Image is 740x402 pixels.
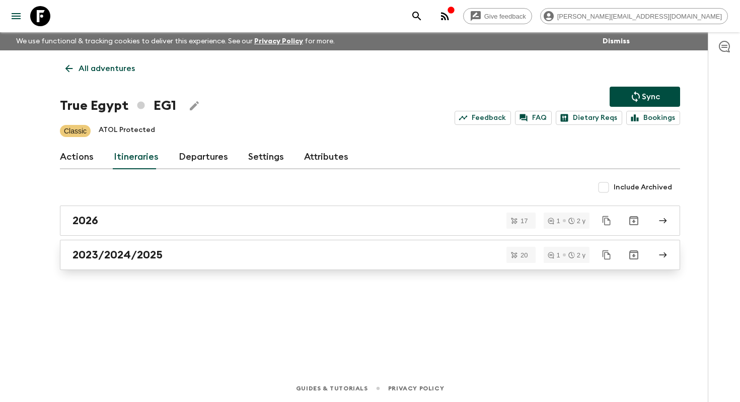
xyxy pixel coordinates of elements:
button: Duplicate [598,212,616,230]
div: [PERSON_NAME][EMAIL_ADDRESS][DOMAIN_NAME] [540,8,728,24]
a: Settings [248,145,284,169]
p: We use functional & tracking cookies to deliver this experience. See our for more. [12,32,339,50]
div: 1 [548,218,560,224]
a: All adventures [60,58,140,79]
a: Guides & Tutorials [296,383,368,394]
button: Archive [624,211,644,231]
button: search adventures [407,6,427,26]
div: 1 [548,252,560,258]
a: FAQ [515,111,552,125]
p: ATOL Protected [99,125,155,137]
a: Attributes [304,145,348,169]
span: [PERSON_NAME][EMAIL_ADDRESS][DOMAIN_NAME] [552,13,727,20]
a: Privacy Policy [388,383,444,394]
button: Sync adventure departures to the booking engine [610,87,680,107]
p: Sync [642,91,660,103]
span: 17 [514,218,534,224]
a: Itineraries [114,145,159,169]
h1: True Egypt EG1 [60,96,176,116]
button: Edit Adventure Title [184,96,204,116]
h2: 2023/2024/2025 [72,248,163,261]
a: Actions [60,145,94,169]
p: Classic [64,126,87,136]
button: menu [6,6,26,26]
button: Dismiss [600,34,632,48]
a: 2026 [60,206,680,236]
span: Give feedback [479,13,532,20]
div: 2 y [568,218,585,224]
span: 20 [514,252,534,258]
p: All adventures [79,62,135,75]
button: Archive [624,245,644,265]
h2: 2026 [72,214,98,227]
a: Give feedback [463,8,532,24]
a: Dietary Reqs [556,111,622,125]
a: Departures [179,145,228,169]
span: Include Archived [614,182,672,192]
a: Feedback [455,111,511,125]
a: 2023/2024/2025 [60,240,680,270]
div: 2 y [568,252,585,258]
a: Bookings [626,111,680,125]
button: Duplicate [598,246,616,264]
a: Privacy Policy [254,38,303,45]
